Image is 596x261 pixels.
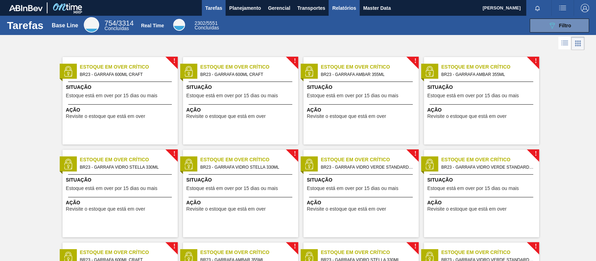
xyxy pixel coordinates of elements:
[173,19,185,31] div: Real Time
[414,58,416,64] span: !
[363,4,391,12] span: Master Data
[194,25,219,30] span: Concluídas
[307,93,398,98] span: Estoque está em over por 15 dias ou mais
[441,163,534,171] span: BR23 - GARRAFA VIDRO VERDE STANDARD 600ML
[441,249,539,256] span: Estoque em Over Crítico
[427,199,537,206] span: Ação
[332,4,356,12] span: Relatórios
[424,66,435,77] img: status
[66,186,157,191] span: Estoque está em over por 15 dias ou mais
[321,63,419,71] span: Estoque em Over Crítico
[427,84,537,91] span: Situação
[66,206,145,212] span: Revisite o estoque que está em over
[141,23,164,28] div: Real Time
[294,151,296,156] span: !
[530,19,589,33] button: Filtro
[200,71,293,78] span: BR23 - GARRAFA 600ML CRAFT
[321,163,413,171] span: BR23 - GARRAFA VIDRO VERDE STANDARD 600ML
[9,5,43,11] img: TNhmsLtSVTkK8tSr43FrP2fwEKptu5GPRR3wAAAABJRU5ErkJggg==
[173,244,175,249] span: !
[321,71,413,78] span: BR23 - GARRAFA AMBAR 355ML
[66,199,176,206] span: Ação
[424,159,435,169] img: status
[526,3,549,13] button: Notificações
[7,21,44,29] h1: Tarefas
[186,93,278,98] span: Estoque está em over por 15 dias ou mais
[414,151,416,156] span: !
[104,26,129,31] span: Concluídas
[186,84,296,91] span: Situação
[535,244,537,249] span: !
[427,206,507,212] span: Revisite o estoque que está em over
[66,106,176,114] span: Ação
[52,22,78,29] div: Base Line
[66,176,176,184] span: Situação
[186,176,296,184] span: Situação
[307,114,386,119] span: Revisite o estoque que está em over
[80,156,178,163] span: Estoque em Over Crítico
[427,114,507,119] span: Revisite o estoque que está em over
[183,66,194,77] img: status
[186,114,266,119] span: Revisite o estoque que está em over
[63,66,73,77] img: status
[183,159,194,169] img: status
[307,206,386,212] span: Revisite o estoque que está em over
[80,63,178,71] span: Estoque em Over Crítico
[80,163,172,171] span: BR23 - GARRAFA VIDRO STELLA 330ML
[84,17,99,33] div: Base Line
[66,84,176,91] span: Situação
[104,19,116,27] span: 754
[104,20,133,31] div: Base Line
[186,186,278,191] span: Estoque está em over por 15 dias ou mais
[307,199,417,206] span: Ação
[66,114,145,119] span: Revisite o estoque que está em over
[559,23,571,28] span: Filtro
[173,151,175,156] span: !
[294,58,296,64] span: !
[307,186,398,191] span: Estoque está em over por 15 dias ou mais
[80,249,178,256] span: Estoque em Over Crítico
[441,63,539,71] span: Estoque em Over Crítico
[304,66,314,77] img: status
[294,244,296,249] span: !
[427,186,519,191] span: Estoque está em over por 15 dias ou mais
[186,106,296,114] span: Ação
[186,199,296,206] span: Ação
[297,4,325,12] span: Transportes
[66,93,157,98] span: Estoque está em over por 15 dias ou mais
[427,176,537,184] span: Situação
[63,159,73,169] img: status
[307,84,417,91] span: Situação
[427,93,519,98] span: Estoque está em over por 15 dias ou mais
[194,20,205,26] span: 2302
[200,156,298,163] span: Estoque em Over Crítico
[80,71,172,78] span: BR23 - GARRAFA 600ML CRAFT
[307,106,417,114] span: Ação
[441,156,539,163] span: Estoque em Over Crítico
[321,249,419,256] span: Estoque em Over Crítico
[535,151,537,156] span: !
[200,249,298,256] span: Estoque em Over Crítico
[304,159,314,169] img: status
[321,156,419,163] span: Estoque em Over Crítico
[427,106,537,114] span: Ação
[194,21,219,30] div: Real Time
[104,19,133,27] span: / 3314
[571,37,584,50] div: Visão em Cards
[173,58,175,64] span: !
[441,71,534,78] span: BR23 - GARRAFA AMBAR 355ML
[307,176,417,184] span: Situação
[268,4,290,12] span: Gerencial
[186,206,266,212] span: Revisite o estoque que está em over
[558,37,571,50] div: Visão em Lista
[200,163,293,171] span: BR23 - GARRAFA VIDRO STELLA 330ML
[558,4,567,12] img: userActions
[205,4,222,12] span: Tarefas
[229,4,261,12] span: Planejamento
[535,58,537,64] span: !
[581,4,589,12] img: Logout
[194,20,218,26] span: / 5551
[200,63,298,71] span: Estoque em Over Crítico
[414,244,416,249] span: !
